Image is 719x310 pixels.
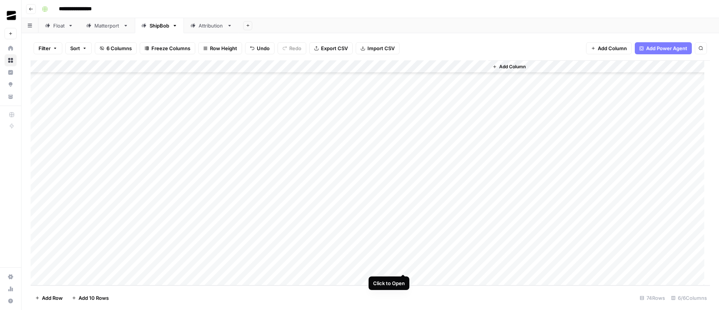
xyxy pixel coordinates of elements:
[65,42,92,54] button: Sort
[5,283,17,295] a: Usage
[67,292,113,304] button: Add 10 Rows
[586,42,632,54] button: Add Column
[5,91,17,103] a: Your Data
[53,22,65,29] div: Float
[635,42,692,54] button: Add Power Agent
[356,42,400,54] button: Import CSV
[5,42,17,54] a: Home
[598,45,627,52] span: Add Column
[184,18,239,33] a: Attribution
[321,45,348,52] span: Export CSV
[70,45,80,52] span: Sort
[199,22,224,29] div: Attribution
[278,42,306,54] button: Redo
[367,45,395,52] span: Import CSV
[95,42,137,54] button: 6 Columns
[5,295,17,307] button: Help + Support
[42,294,63,302] span: Add Row
[499,63,526,70] span: Add Column
[135,18,184,33] a: ShipBob
[5,66,17,78] a: Insights
[668,292,710,304] div: 6/6 Columns
[31,292,67,304] button: Add Row
[289,45,301,52] span: Redo
[5,9,18,22] img: OGM Logo
[94,22,120,29] div: Matterport
[5,78,17,91] a: Opportunities
[489,62,529,72] button: Add Column
[80,18,135,33] a: Matterport
[245,42,275,54] button: Undo
[5,6,17,25] button: Workspace: OGM
[140,42,195,54] button: Freeze Columns
[309,42,353,54] button: Export CSV
[39,45,51,52] span: Filter
[34,42,62,54] button: Filter
[637,292,668,304] div: 74 Rows
[151,45,190,52] span: Freeze Columns
[257,45,270,52] span: Undo
[373,279,405,287] div: Click to Open
[79,294,109,302] span: Add 10 Rows
[210,45,237,52] span: Row Height
[5,271,17,283] a: Settings
[39,18,80,33] a: Float
[106,45,132,52] span: 6 Columns
[198,42,242,54] button: Row Height
[5,54,17,66] a: Browse
[646,45,687,52] span: Add Power Agent
[150,22,169,29] div: ShipBob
